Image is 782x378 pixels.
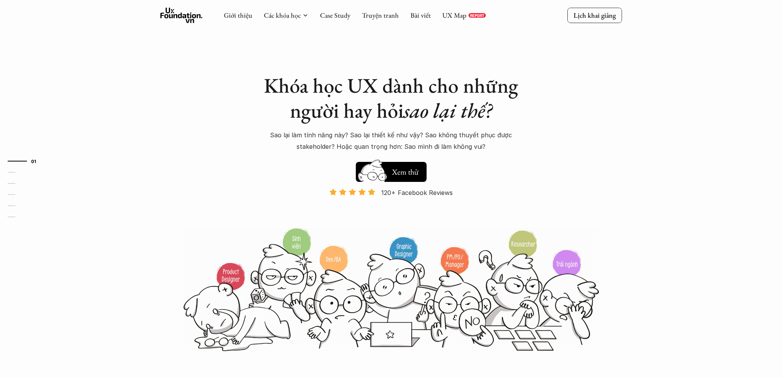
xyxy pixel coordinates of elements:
a: Giới thiệu [224,11,252,20]
a: 120+ Facebook Reviews [323,188,460,227]
a: Lịch khai giảng [567,8,622,23]
a: REPORT [469,13,486,18]
strong: 01 [31,158,37,164]
a: 01 [8,157,44,166]
a: Xem thử [356,158,427,182]
p: Lịch khai giảng [574,11,616,20]
p: Sao lại làm tính năng này? Sao lại thiết kế như vậy? Sao không thuyết phục được stakeholder? Hoặc... [257,129,526,153]
p: REPORT [470,13,484,18]
p: 120+ Facebook Reviews [381,187,453,198]
a: Truyện tranh [362,11,399,20]
a: Các khóa học [264,11,301,20]
h1: Khóa học UX dành cho những người hay hỏi [257,73,526,123]
a: UX Map [442,11,467,20]
a: Bài viết [410,11,431,20]
h5: Xem thử [392,167,419,177]
a: Case Study [320,11,350,20]
em: sao lại thế? [404,97,492,124]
